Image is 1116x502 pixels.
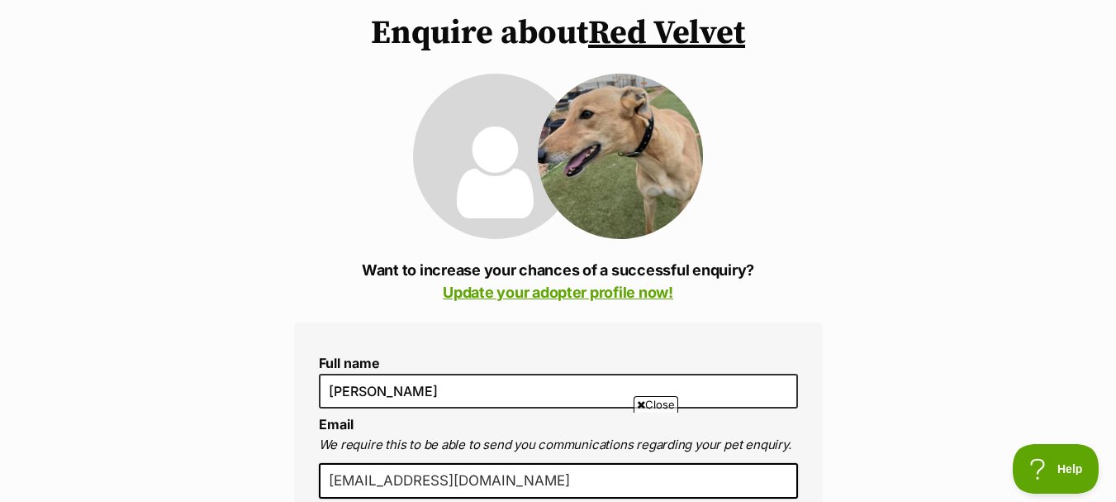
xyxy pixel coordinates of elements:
[588,12,745,54] a: Red Velvet
[258,419,859,494] iframe: Advertisement
[1013,444,1099,494] iframe: Help Scout Beacon - Open
[634,396,678,413] span: Close
[294,259,823,304] p: Want to increase your chances of a successful enquiry?
[319,356,798,371] label: Full name
[538,74,703,239] img: Red Velvet
[443,284,673,301] a: Update your adopter profile now!
[294,14,823,52] h1: Enquire about
[319,374,798,409] input: E.g. Jimmy Chew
